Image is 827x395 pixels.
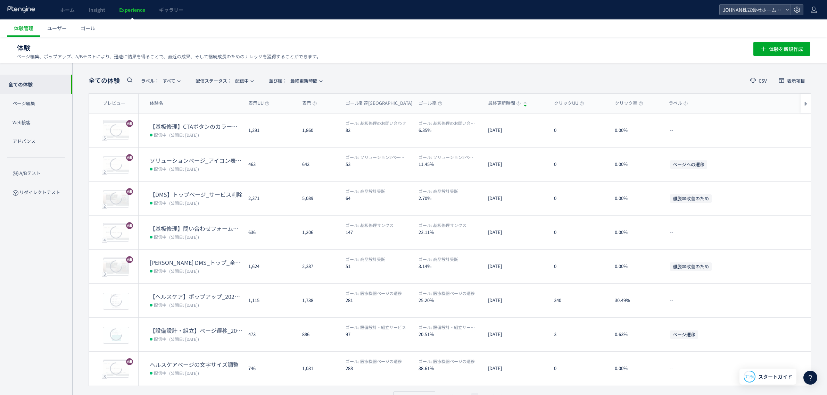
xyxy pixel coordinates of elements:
[154,369,166,376] span: 配信中
[297,250,340,283] div: 2,387
[159,6,183,13] span: ギャラリー
[297,148,340,181] div: 642
[14,25,33,32] span: 体験管理
[419,100,442,107] span: ゴール率
[745,373,754,379] span: 71%
[346,222,394,228] span: 基板修理サンクス
[150,100,163,107] span: 体験名
[302,100,317,107] span: 表示
[670,194,712,202] span: 離脱率改善のため
[482,318,548,351] div: [DATE]
[150,293,243,301] dt: 【ヘルスケア】ポップアップ_20250613設定（アドバンス）
[670,330,698,338] span: ページ遷移
[419,256,458,262] span: 商品設計受託
[744,227,753,238] span: 編集
[154,165,166,172] span: 配信中
[346,127,413,133] dt: 82
[243,284,297,317] div: 1,115
[758,373,792,380] span: スタートガイド
[419,365,482,371] dt: 38.61%
[760,227,787,238] button: レポート
[119,6,145,13] span: Experience
[346,331,413,337] dt: 97
[744,159,753,170] span: 編集
[346,256,385,262] span: 商品設計受託
[154,199,166,206] span: 配信中
[150,157,243,165] dt: ソリューションページ_アイコン表示変更
[141,77,159,84] span: ラベル：
[482,182,548,215] div: [DATE]
[670,297,673,304] span: --
[141,75,175,86] span: すべて
[196,75,249,86] span: 配信中
[248,100,269,107] span: 表示UU
[554,100,584,107] span: クリックUU
[739,193,757,204] button: 編集
[154,267,166,274] span: 配信中
[243,250,297,283] div: 1,624
[739,125,757,136] button: 編集
[169,336,199,342] span: (公開日: [DATE])
[196,77,232,84] span: 配信ステータス​：
[488,100,521,107] span: 最終更新時間
[150,191,243,199] dt: 【DMS】トップページ_サービス削除
[760,193,787,204] button: レポート
[764,329,783,340] span: レポート
[169,200,199,206] span: (公開日: [DATE])
[346,154,406,160] span: ソリューション2ページ目
[346,100,418,107] span: ゴール到達[GEOGRAPHIC_DATA]
[744,295,753,306] span: 編集
[297,216,340,249] div: 1,206
[419,222,466,228] span: 基板修理サンクス
[150,123,243,131] dt: 【基板修理】CTAボタンのカラー変更②
[419,290,475,296] span: 医療機器ページの遷移
[297,284,340,317] div: 1,738
[609,352,663,386] div: 0.00%
[670,127,673,134] span: --
[739,295,757,306] button: 編集
[419,127,482,133] dt: 6.35%
[739,159,757,170] button: 編集
[760,329,787,340] button: レポート
[609,284,663,317] div: 30.49%
[169,370,199,376] span: (公開日: [DATE])
[346,263,413,269] dt: 51
[89,6,105,13] span: Insight
[787,78,805,83] span: 表示項目
[615,100,643,107] span: クリック率
[102,237,107,242] div: 4
[243,216,297,249] div: 636
[753,42,810,56] button: 体験を新規作成
[609,250,663,283] div: 0.00%
[269,77,287,84] span: 並び順：
[773,75,811,86] button: 表示項目
[102,374,107,379] div: 3
[739,227,757,238] button: 編集
[548,148,609,181] div: 0
[609,148,663,181] div: 0.00%
[760,159,787,170] button: レポート
[263,75,328,86] button: 並び順：最終更新時間
[548,284,609,317] div: 340
[419,161,482,167] dt: 11.45%
[769,42,803,56] span: 体験を新規作成
[135,75,185,86] button: ラベル：すべて
[760,295,787,306] button: レポート
[269,75,317,86] span: 最終更新時間
[169,234,199,240] span: (公開日: [DATE])
[169,132,199,138] span: (公開日: [DATE])
[764,125,783,136] span: レポート
[102,169,107,174] div: 2
[243,352,297,386] div: 746
[609,216,663,249] div: 0.00%
[764,295,783,306] span: レポート
[744,125,753,136] span: 編集
[169,302,199,308] span: (公開日: [DATE])
[744,329,753,340] span: 編集
[670,365,673,372] span: --
[548,250,609,283] div: 0
[670,262,712,270] span: 離脱率改善のため
[764,193,783,204] span: レポート
[346,161,413,167] dt: 53
[419,195,482,201] dt: 2.70%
